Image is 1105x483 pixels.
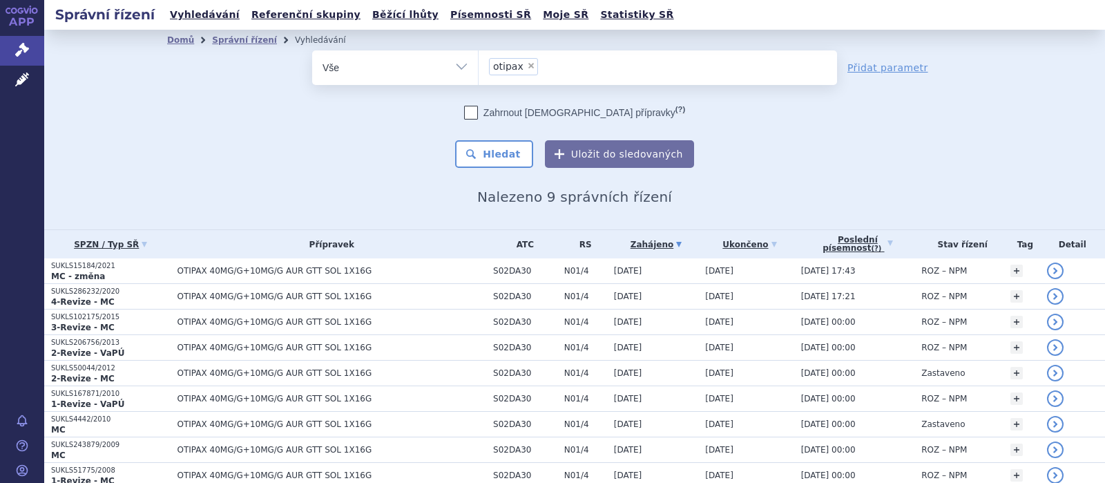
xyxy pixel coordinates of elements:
span: [DATE] [705,419,733,429]
span: ROZ – NPM [921,471,967,480]
span: N01/4 [564,343,607,352]
a: Moje SŘ [539,6,593,24]
button: Hledat [455,140,533,168]
span: ROZ – NPM [921,445,967,455]
strong: 3-Revize - MC [51,323,115,332]
strong: 2-Revize - VaPÚ [51,348,124,358]
a: + [1010,316,1023,328]
span: [DATE] 00:00 [801,368,856,378]
span: ROZ – NPM [921,317,967,327]
label: Zahrnout [DEMOGRAPHIC_DATA] přípravky [464,106,685,120]
span: S02DA30 [493,471,557,480]
span: [DATE] [614,471,642,480]
th: Tag [1003,230,1039,258]
th: Detail [1040,230,1105,258]
p: SUKLS206756/2013 [51,338,171,348]
span: [DATE] [614,317,642,327]
span: OTIPAX 40MG/G+10MG/G AUR GTT SOL 1X16G [177,445,487,455]
span: S02DA30 [493,343,557,352]
a: Správní řízení [212,35,277,45]
span: [DATE] [705,368,733,378]
span: ROZ – NPM [921,343,967,352]
li: Vyhledávání [295,30,364,50]
span: [DATE] 17:21 [801,292,856,301]
span: [DATE] 00:00 [801,419,856,429]
a: + [1010,418,1023,430]
span: OTIPAX 40MG/G+10MG/G AUR GTT SOL 1X16G [177,368,487,378]
a: Zahájeno [614,235,699,254]
span: S02DA30 [493,394,557,404]
span: [DATE] [705,445,733,455]
span: [DATE] 17:43 [801,266,856,276]
a: Běžící lhůty [368,6,443,24]
abbr: (?) [871,245,881,253]
span: otipax [493,61,523,71]
span: [DATE] [705,343,733,352]
span: ROZ – NPM [921,266,967,276]
span: OTIPAX 40MG/G+10MG/G AUR GTT SOL 1X16G [177,317,487,327]
p: SUKLS4442/2010 [51,415,171,424]
p: SUKLS51775/2008 [51,466,171,475]
th: RS [557,230,607,258]
strong: MC - změna [51,272,105,281]
a: detail [1047,263,1064,279]
strong: MC [51,425,66,435]
span: [DATE] 00:00 [801,471,856,480]
a: SPZN / Typ SŘ [51,235,171,254]
a: Domů [167,35,194,45]
span: [DATE] [705,317,733,327]
span: ROZ – NPM [921,394,967,404]
span: N01/4 [564,419,607,429]
span: Zastaveno [921,419,965,429]
p: SUKLS243879/2009 [51,440,171,450]
span: S02DA30 [493,419,557,429]
span: [DATE] [614,419,642,429]
h2: Správní řízení [44,5,166,24]
span: N01/4 [564,471,607,480]
a: + [1010,341,1023,354]
span: Nalezeno 9 správních řízení [477,189,672,205]
span: N01/4 [564,266,607,276]
span: ROZ – NPM [921,292,967,301]
span: [DATE] 00:00 [801,394,856,404]
span: [DATE] [614,343,642,352]
span: S02DA30 [493,445,557,455]
span: OTIPAX 40MG/G+10MG/G AUR GTT SOL 1X16G [177,266,487,276]
a: Písemnosti SŘ [446,6,535,24]
span: [DATE] [705,266,733,276]
span: [DATE] [614,445,642,455]
a: + [1010,290,1023,303]
abbr: (?) [675,105,685,114]
span: [DATE] [614,368,642,378]
span: [DATE] 00:00 [801,343,856,352]
span: S02DA30 [493,317,557,327]
span: [DATE] 00:00 [801,445,856,455]
span: S02DA30 [493,266,557,276]
span: OTIPAX 40MG/G+10MG/G AUR GTT SOL 1X16G [177,292,487,301]
th: ATC [486,230,557,258]
p: SUKLS50044/2012 [51,363,171,373]
p: SUKLS286232/2020 [51,287,171,296]
a: Statistiky SŘ [596,6,678,24]
strong: MC [51,451,66,460]
button: Uložit do sledovaných [545,140,694,168]
th: Stav řízení [914,230,1003,258]
span: [DATE] [614,292,642,301]
a: detail [1047,390,1064,407]
span: OTIPAX 40MG/G+10MG/G AUR GTT SOL 1X16G [177,343,487,352]
a: Vyhledávání [166,6,244,24]
span: N01/4 [564,368,607,378]
p: SUKLS167871/2010 [51,389,171,399]
a: detail [1047,416,1064,433]
span: N01/4 [564,317,607,327]
a: detail [1047,339,1064,356]
span: N01/4 [564,445,607,455]
a: Referenční skupiny [247,6,365,24]
th: Přípravek [171,230,487,258]
a: detail [1047,365,1064,381]
a: Poslednípísemnost(?) [801,230,915,258]
strong: 2-Revize - MC [51,374,115,383]
a: Přidat parametr [847,61,928,75]
span: [DATE] [614,394,642,404]
p: SUKLS102175/2015 [51,312,171,322]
